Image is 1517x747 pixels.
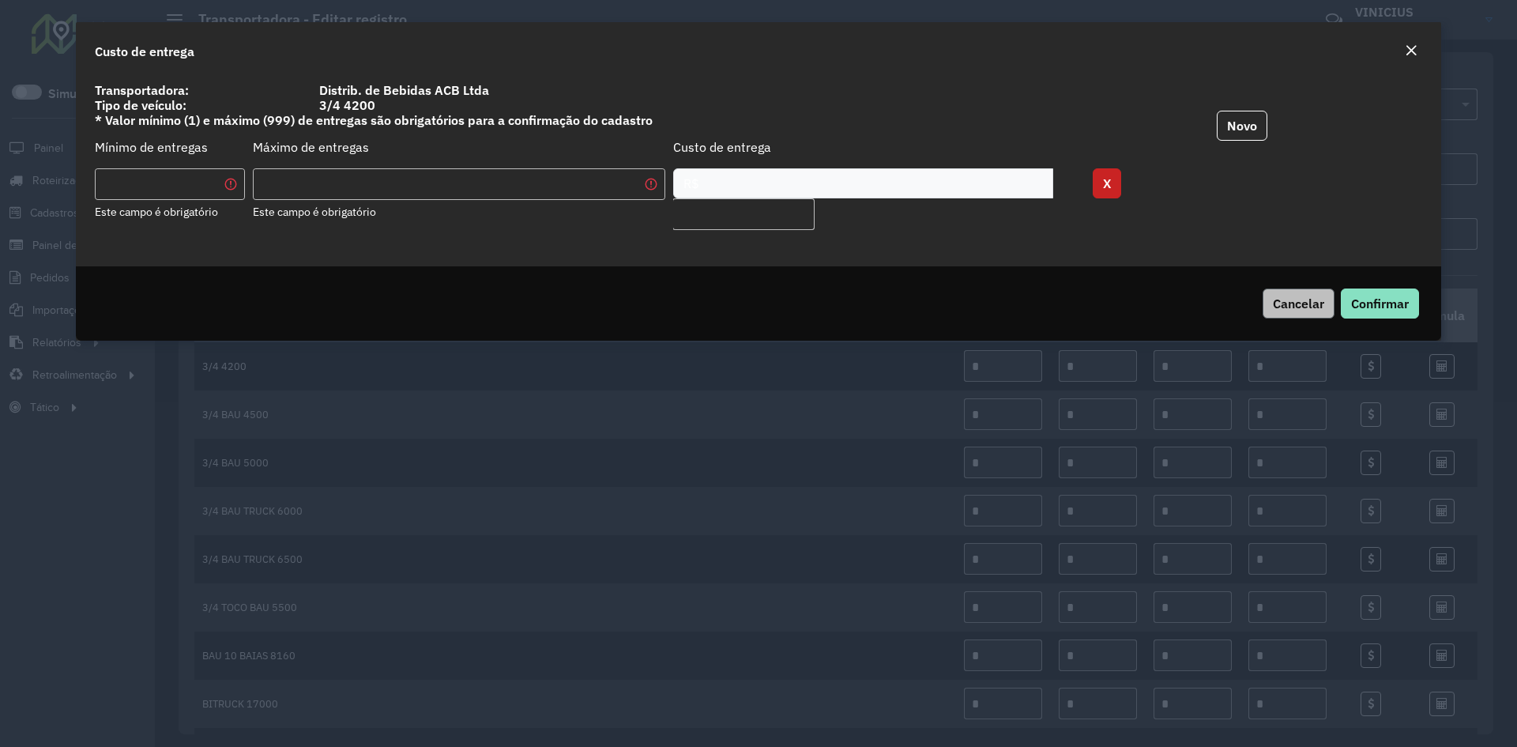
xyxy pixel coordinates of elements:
strong: Transportadora: [95,82,189,98]
strong: Tipo de veículo: [95,97,186,113]
formly-validation-message: Este campo é obrigatório [95,205,218,219]
span: R$ [683,174,699,193]
button: Close [1400,41,1422,62]
label: Distrib. de Bebidas ACB Ltda [310,81,1432,100]
span: Cancelar [1273,296,1324,311]
h4: Custo de entrega [95,42,194,61]
label: 3/4 4200 [310,96,1432,115]
span: Máximo de entregas [253,139,369,155]
span: Confirmar [1351,296,1409,311]
datatable-header-cell: Máximo de entregas [253,137,673,157]
span: Mínimo de entregas [95,139,208,155]
datatable-header-cell: Custo de entrega [673,137,1094,157]
button: Confirmar [1341,289,1419,319]
formly-validation-message: Este campo é obrigatório [253,205,376,219]
button: Novo [1217,111,1267,141]
span: Custo de entrega [673,139,771,155]
button: Cancelar [1263,289,1334,319]
datatable-header-cell: Mínimo de entregas [95,137,253,157]
em: Fechar [1405,44,1417,57]
label: * Valor mínimo (1) e máximo (999) de entregas são obrigatórios para a confirmação do cadastro [85,111,1207,141]
button: X [1093,168,1121,198]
